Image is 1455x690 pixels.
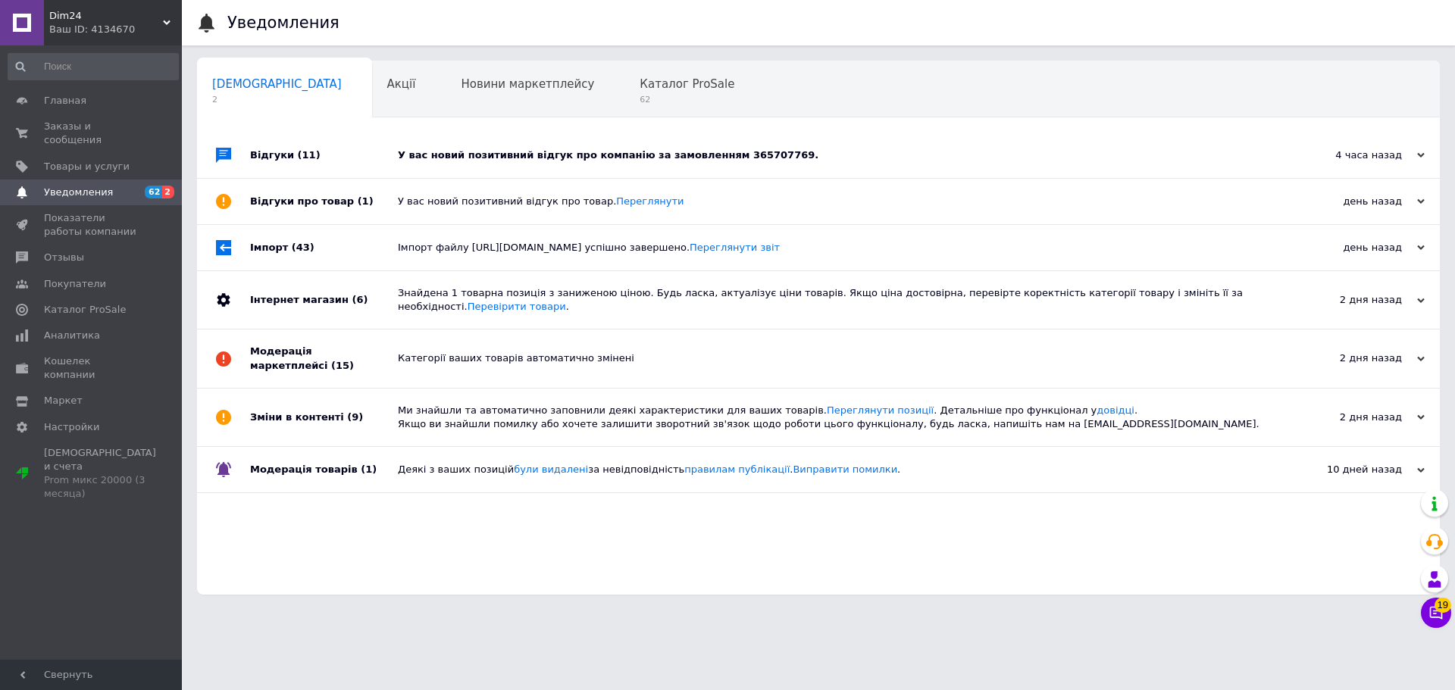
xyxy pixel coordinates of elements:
[44,277,106,291] span: Покупатели
[250,329,398,387] div: Модерація маркетплейсі
[44,160,130,173] span: Товары и услуги
[690,242,780,253] a: Переглянути звіт
[44,120,140,147] span: Заказы и сообщения
[298,149,321,161] span: (11)
[398,351,1273,365] div: Категорії ваших товарів автоматично змінені
[44,251,84,264] span: Отзывы
[1421,598,1451,628] button: Чат с покупателем19
[44,94,86,108] span: Главная
[1273,148,1425,162] div: 4 часа назад
[398,404,1273,431] div: Ми знайшли та автоматично заповнили деякі характеристики для ваших товарів. . Детальніше про функ...
[44,420,99,434] span: Настройки
[250,389,398,446] div: Зміни в контенті
[468,301,566,312] a: Перевірити товари
[640,94,734,105] span: 62
[1273,463,1425,476] div: 10 дней назад
[1097,404,1134,416] a: довідці
[44,329,100,342] span: Аналитика
[1435,598,1451,613] span: 19
[250,133,398,178] div: Відгуки
[827,404,934,416] a: Переглянути позиції
[358,195,374,207] span: (1)
[1273,351,1425,365] div: 2 дня назад
[292,242,314,253] span: (43)
[212,77,342,91] span: [DEMOGRAPHIC_DATA]
[514,464,588,475] a: були видалені
[44,473,156,501] div: Prom микс 20000 (3 месяца)
[227,14,339,32] h1: Уведомления
[398,241,1273,254] div: Імпорт файлу [URL][DOMAIN_NAME] успішно завершено.
[398,148,1273,162] div: У вас новий позитивний відгук про компанію за замовленням 365707769.
[1273,293,1425,307] div: 2 дня назад
[684,464,790,475] a: правилам публікації
[361,464,377,475] span: (1)
[44,186,113,199] span: Уведомления
[398,463,1273,476] div: Деякі з ваших позицій за невідповідність . .
[398,195,1273,208] div: У вас новий позитивний відгук про товар.
[461,77,594,91] span: Новини маркетплейсу
[44,446,156,501] span: [DEMOGRAPHIC_DATA] и счета
[640,77,734,91] span: Каталог ProSale
[44,211,140,239] span: Показатели работы компании
[1273,195,1425,208] div: день назад
[49,23,182,36] div: Ваш ID: 4134670
[1273,241,1425,254] div: день назад
[145,186,162,198] span: 62
[162,186,174,198] span: 2
[347,411,363,423] span: (9)
[793,464,897,475] a: Виправити помилки
[212,94,342,105] span: 2
[250,447,398,492] div: Модерація товарів
[352,294,368,305] span: (6)
[387,77,416,91] span: Акції
[616,195,684,207] a: Переглянути
[250,271,398,329] div: Інтернет магазин
[44,303,126,317] span: Каталог ProSale
[44,394,83,407] span: Маркет
[250,179,398,224] div: Відгуки про товар
[44,354,140,382] span: Кошелек компании
[250,225,398,270] div: Імпорт
[49,9,163,23] span: Dim24
[8,53,179,80] input: Поиск
[398,286,1273,314] div: Знайдена 1 товарна позиція з заниженою ціною. Будь ласка, актуалізує ціни товарів. Якщо ціна дост...
[1273,411,1425,424] div: 2 дня назад
[331,360,354,371] span: (15)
